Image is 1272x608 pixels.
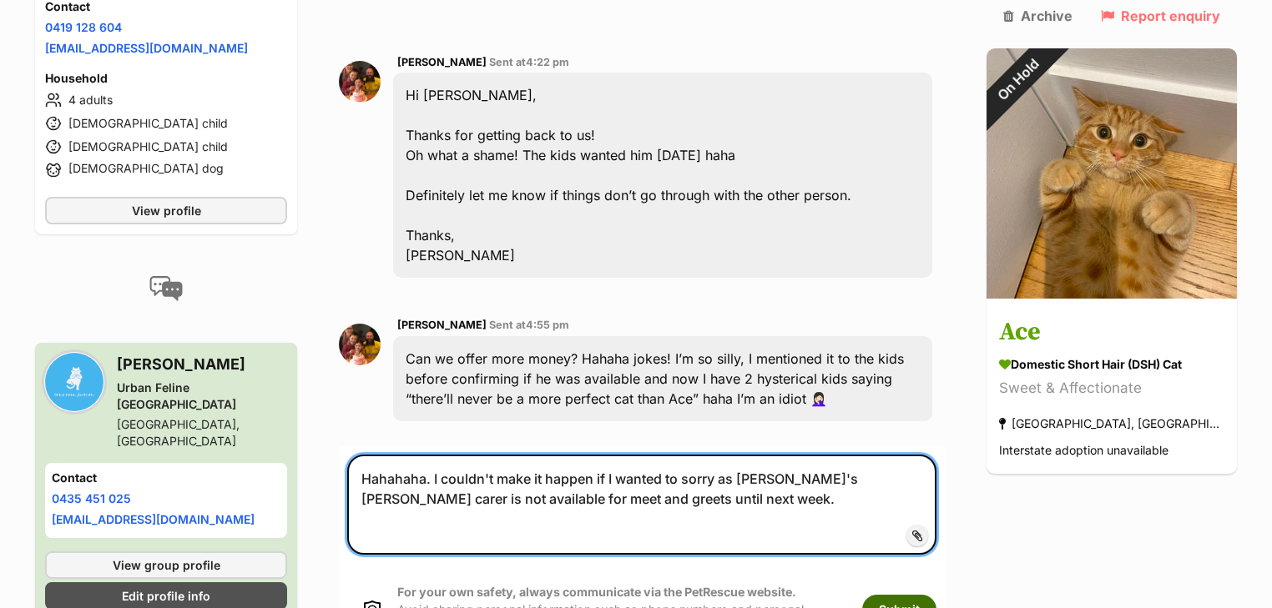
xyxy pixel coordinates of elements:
a: 0435 451 025 [52,491,131,505]
div: Urban Feline [GEOGRAPHIC_DATA] [117,379,287,413]
span: View profile [132,202,201,219]
li: 4 adults [45,90,287,110]
a: 0419 128 604 [45,20,122,34]
a: View profile [45,197,287,224]
img: Terri Hill profile pic [339,61,381,103]
a: Report enquiry [1101,8,1220,23]
div: [GEOGRAPHIC_DATA], [GEOGRAPHIC_DATA] [999,413,1224,435]
div: Sweet & Affectionate [999,378,1224,400]
a: Archive [1003,8,1073,23]
strong: For your own safety, always communicate via the PetRescue website. [397,585,796,599]
div: Domestic Short Hair (DSH) Cat [999,356,1224,374]
div: Can we offer more money? Hahaha jokes! I’m so silly, I mentioned it to the kids before confirming... [393,336,932,421]
span: Edit profile info [122,587,210,605]
span: [PERSON_NAME] [397,319,487,331]
span: 4:55 pm [526,319,569,331]
li: [DEMOGRAPHIC_DATA] child [45,137,287,157]
a: Ace Domestic Short Hair (DSH) Cat Sweet & Affectionate [GEOGRAPHIC_DATA], [GEOGRAPHIC_DATA] Inter... [987,302,1237,475]
img: Ace [987,48,1237,299]
span: 4:22 pm [526,56,569,68]
img: Terri Hill profile pic [339,324,381,365]
h4: Household [45,70,287,87]
span: [PERSON_NAME] [397,56,487,68]
h4: Contact [52,470,280,486]
span: View group profile [113,556,220,574]
h3: [PERSON_NAME] [117,353,287,376]
a: View group profile [45,551,287,579]
img: conversation-icon-4a6f8262b818ee0b60e3300018af0b2d0b884aa5de6e9bcb8d3d4eeb1a70a7c4.svg [149,276,183,301]
a: [EMAIL_ADDRESS][DOMAIN_NAME] [45,41,248,55]
li: [DEMOGRAPHIC_DATA] child [45,113,287,133]
span: Sent at [489,319,569,331]
span: Interstate adoption unavailable [999,444,1169,458]
li: [DEMOGRAPHIC_DATA] dog [45,160,287,180]
div: [GEOGRAPHIC_DATA], [GEOGRAPHIC_DATA] [117,416,287,450]
img: Urban Feline Australia profile pic [45,353,103,411]
h3: Ace [999,314,1224,352]
div: Hi [PERSON_NAME], Thanks for getting back to us! Oh what a shame! The kids wanted him [DATE] haha... [393,73,932,278]
a: On Hold [987,285,1237,302]
span: Sent at [489,56,569,68]
a: [EMAIL_ADDRESS][DOMAIN_NAME] [52,512,255,526]
div: On Hold [963,26,1072,134]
